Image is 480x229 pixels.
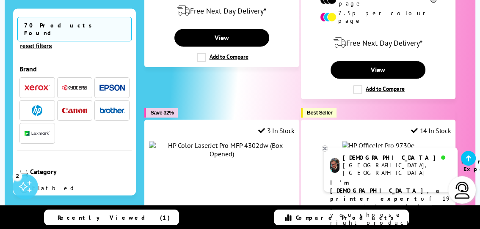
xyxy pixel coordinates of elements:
[306,31,451,55] div: modal_delivery
[22,128,52,139] button: Lexmark
[343,154,451,161] div: [DEMOGRAPHIC_DATA]
[30,167,130,176] div: Category
[197,53,248,62] label: Add to Compare
[342,141,414,150] img: HP OfficeJet Pro 9730e
[411,126,451,135] div: 14 In Stock
[25,131,50,136] img: Lexmark
[274,210,408,225] a: Compare Products
[330,179,442,202] b: I'm [DEMOGRAPHIC_DATA], a printer expert
[174,29,269,46] a: View
[97,82,127,93] button: Epson
[59,105,90,116] button: Canon
[307,109,333,116] span: Best Seller
[301,108,337,117] button: Best Seller
[343,161,451,177] div: [GEOGRAPHIC_DATA], [GEOGRAPHIC_DATA]
[296,214,398,221] span: Compare Products
[32,184,77,192] span: Flatbed
[58,214,170,221] span: Recently Viewed (1)
[454,182,471,199] img: user-headset-light.svg
[19,65,130,73] div: Brand
[320,9,436,25] li: 7.5p per colour page
[99,85,125,91] img: Epson
[330,179,451,227] p: of 19 years! I can help you choose the right product
[150,109,174,116] span: Save 32%
[44,210,179,225] a: Recently Viewed (1)
[19,170,28,178] img: Category
[97,105,127,116] button: Brother
[59,82,90,93] button: Kyocera
[353,85,405,94] label: Add to Compare
[331,61,425,79] a: View
[149,150,294,158] a: HP Color LaserJet Pro MFP 4302dw (Box Opened)
[149,141,294,158] img: HP Color LaserJet Pro MFP 4302dw (Box Opened)
[22,105,52,116] button: HP
[17,17,132,41] span: 70 Products Found
[62,108,87,113] img: Canon
[62,85,87,91] img: Kyocera
[13,171,22,180] div: 2
[17,42,54,50] button: reset filters
[25,85,50,91] img: Xerox
[258,126,295,135] div: 3 In Stock
[32,105,42,116] img: HP
[330,158,339,173] img: chris-livechat.png
[144,108,178,117] button: Save 32%
[22,82,52,93] button: Xerox
[99,107,125,113] img: Brother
